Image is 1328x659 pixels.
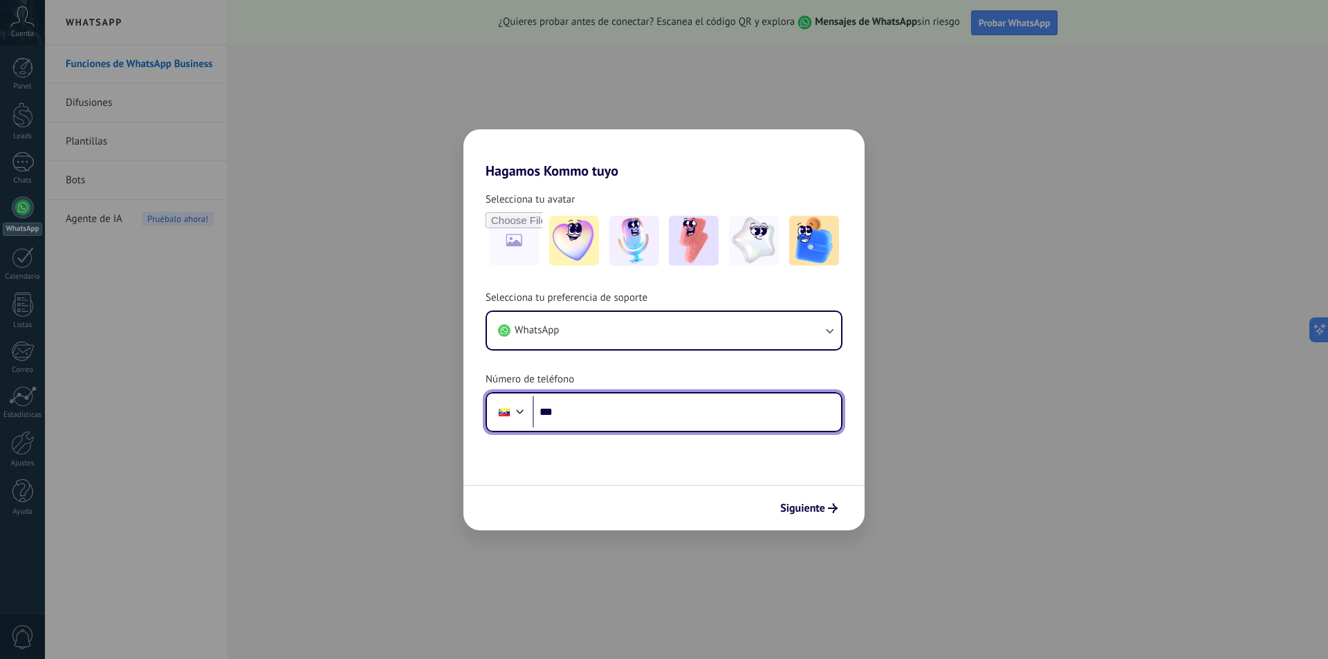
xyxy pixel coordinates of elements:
[609,216,659,266] img: -2.jpeg
[549,216,599,266] img: -1.jpeg
[780,503,825,513] span: Siguiente
[463,129,865,179] h2: Hagamos Kommo tuyo
[487,312,841,349] button: WhatsApp
[774,496,844,520] button: Siguiente
[515,324,559,337] span: WhatsApp
[486,193,575,207] span: Selecciona tu avatar
[789,216,839,266] img: -5.jpeg
[486,291,647,305] span: Selecciona tu preferencia de soporte
[491,398,517,427] div: Venezuela: + 58
[729,216,779,266] img: -4.jpeg
[486,373,574,387] span: Número de teléfono
[669,216,719,266] img: -3.jpeg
